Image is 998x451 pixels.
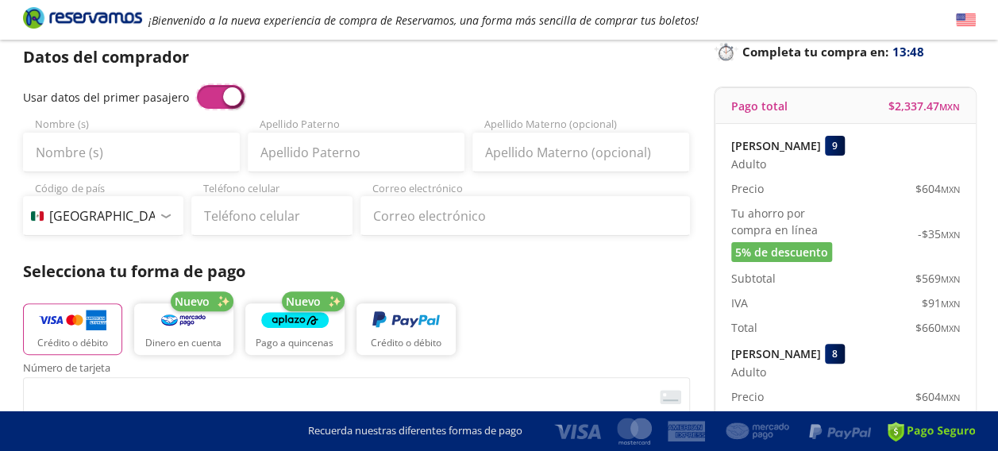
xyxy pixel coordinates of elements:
button: Crédito o débito [23,303,122,355]
p: Tu ahorro por compra en línea [731,205,846,238]
input: Teléfono celular [191,196,353,236]
p: Total [731,319,757,336]
p: Pago total [731,98,788,114]
small: MXN [941,322,960,334]
p: Precio [731,180,764,197]
p: Completa tu compra en : [714,40,976,63]
span: $ 91 [922,295,960,311]
button: Dinero en cuenta [134,303,233,355]
i: Brand Logo [23,6,142,29]
span: $ 604 [915,180,960,197]
span: $ 604 [915,388,960,405]
input: Apellido Paterno [248,133,464,172]
small: MXN [941,391,960,403]
span: $ 569 [915,270,960,287]
small: MXN [939,101,960,113]
iframe: Iframe del número de tarjeta asegurada [30,382,683,412]
p: Pago a quincenas [256,336,333,350]
p: [PERSON_NAME] [731,345,821,362]
span: 5% de descuento [735,244,828,260]
small: MXN [941,298,960,310]
img: card [660,390,681,404]
span: Usar datos del primer pasajero [23,90,189,105]
input: Apellido Materno (opcional) [472,133,689,172]
img: MX [31,211,44,221]
small: MXN [941,229,960,241]
span: Nuevo [286,293,321,310]
p: Precio [731,388,764,405]
p: Datos del comprador [23,45,690,69]
em: ¡Bienvenido a la nueva experiencia de compra de Reservamos, una forma más sencilla de comprar tus... [148,13,699,28]
span: -$ 35 [918,225,960,242]
small: MXN [941,183,960,195]
span: $ 2,337.47 [888,98,960,114]
p: Subtotal [731,270,776,287]
div: 9 [825,136,845,156]
p: Crédito o débito [371,336,441,350]
p: Recuerda nuestras diferentes formas de pago [308,423,522,439]
input: Correo electrónico [360,196,690,236]
span: 13:48 [892,43,924,61]
div: 8 [825,344,845,364]
p: IVA [731,295,748,311]
button: Pago a quincenas [245,303,345,355]
small: MXN [941,273,960,285]
p: Selecciona tu forma de pago [23,260,690,283]
span: $ 660 [915,319,960,336]
p: Dinero en cuenta [145,336,222,350]
button: English [956,10,976,30]
p: Crédito o débito [37,336,108,350]
span: Número de tarjeta [23,363,690,377]
a: Brand Logo [23,6,142,34]
span: Adulto [731,364,766,380]
span: Adulto [731,156,766,172]
p: [PERSON_NAME] [731,137,821,154]
span: Nuevo [175,293,210,310]
button: Crédito o débito [356,303,456,355]
input: Nombre (s) [23,133,240,172]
